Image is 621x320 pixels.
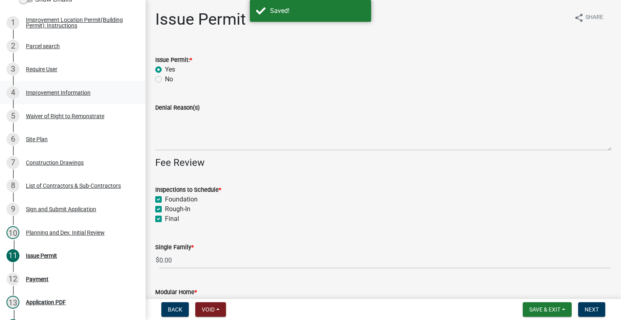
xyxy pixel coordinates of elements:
label: Rough-In [165,204,190,214]
div: Require User [26,66,57,72]
label: Modular Home [155,290,197,295]
span: Back [168,306,182,313]
div: Construction Drawings [26,160,84,165]
button: Back [161,302,189,317]
label: Single Family [155,245,194,250]
label: Final [165,214,179,224]
label: Yes [165,65,175,74]
button: Save & Exit [523,302,572,317]
div: 7 [6,156,19,169]
div: 3 [6,63,19,76]
div: Payment [26,276,49,282]
label: Issue Permit: [155,57,192,63]
div: 2 [6,40,19,53]
div: 4 [6,86,19,99]
div: Issue Permit [26,253,57,259]
div: 12 [6,273,19,286]
button: shareShare [568,10,610,25]
span: Void [202,306,215,313]
button: Next [578,302,605,317]
div: 5 [6,110,19,123]
button: Void [195,302,226,317]
div: Planning and Dev. Initial Review [26,230,105,235]
span: Save & Exit [529,306,560,313]
div: List of Contractors & Sub-Contractors [26,183,121,189]
div: 9 [6,203,19,216]
label: Denial Reason(s) [155,105,200,111]
i: share [574,13,584,23]
label: Foundation [165,195,198,204]
span: Next [585,306,599,313]
div: 8 [6,179,19,192]
span: Share [585,13,603,23]
div: Improvement Information [26,90,91,95]
div: Sign and Submit Application [26,206,96,212]
label: No [165,74,173,84]
div: Improvement Location Permit(Building Permit): Instructions [26,17,133,28]
div: 10 [6,226,19,239]
span: $ [155,252,160,269]
div: Application PDF [26,299,66,305]
div: 11 [6,249,19,262]
div: Parcel search [26,43,60,49]
label: Inspections to Schedule [155,187,221,193]
div: 1 [6,16,19,29]
div: 13 [6,296,19,309]
div: Site Plan [26,136,48,142]
div: 6 [6,133,19,146]
div: Waiver of Right to Remonstrate [26,113,104,119]
div: Saved! [270,6,365,16]
h4: Fee Review [155,157,611,169]
h1: Issue Permit [155,10,246,29]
